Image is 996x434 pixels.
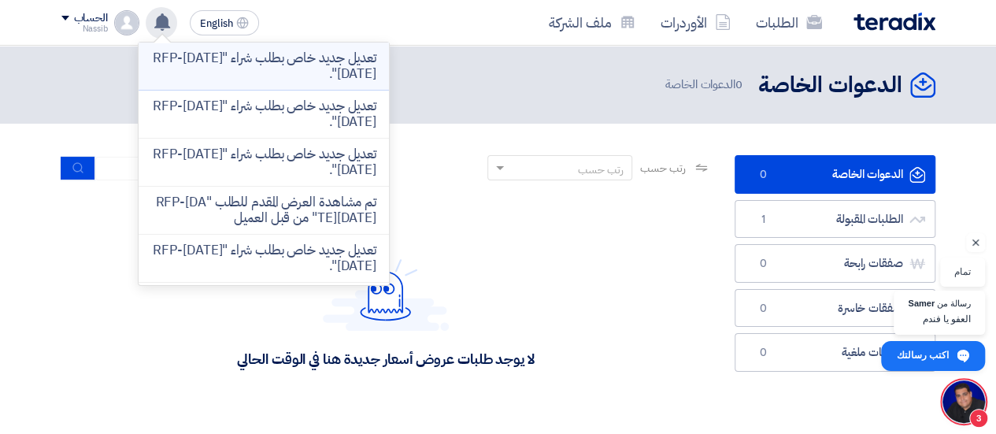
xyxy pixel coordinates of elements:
a: صفقات رابحة0 [735,244,935,283]
img: profile_test.png [114,10,139,35]
img: Teradix logo [853,13,935,31]
div: Nassib [61,24,108,33]
img: Hello [323,254,449,331]
span: 0 [754,301,773,317]
p: تعديل جديد خاص بطلب شراء "RFP-[DATE][DATE]". [151,98,376,130]
h2: الدعوات الخاصة [758,70,902,101]
span: رسالة من [937,299,971,308]
span: Samer [908,299,935,308]
button: English [190,10,259,35]
span: 0 [754,256,773,272]
a: صفقات ملغية0 [735,333,935,372]
a: الطلبات المقبولة1 [735,200,935,239]
span: 1 [754,212,773,228]
input: ابحث بعنوان أو رقم الطلب [95,157,316,180]
a: فتح المحادثة [942,380,985,423]
span: العفو يا فندم [908,312,971,327]
span: 0 [754,167,773,183]
span: تمام [954,265,971,280]
span: 0 [735,76,742,93]
span: 0 [754,345,773,361]
p: تم مشاهدة العرض المقدم للطلب "RFP-[DATE][DATE]" من قبل العميل [151,195,376,226]
a: صفقات خاسرة0 [735,289,935,328]
div: الحساب [74,12,108,25]
span: English [200,18,233,29]
div: لا يوجد طلبات عروض أسعار جديدة هنا في الوقت الحالي [237,350,534,368]
div: رتب حسب [578,161,624,178]
a: ملف الشركة [536,4,648,41]
span: 3 [969,409,988,428]
p: تعديل جديد خاص بطلب شراء "RFP-[DATE][DATE]". [151,243,376,274]
span: رتب حسب [640,160,685,176]
a: الدعوات الخاصة0 [735,155,935,194]
span: الدعوات الخاصة [665,76,746,94]
span: اكتب رسالتك [897,342,949,369]
p: تعديل جديد خاص بطلب شراء "RFP-[DATE][DATE]". [151,147,376,178]
a: الأوردرات [648,4,743,41]
a: الطلبات [743,4,835,41]
p: تعديل جديد خاص بطلب شراء "RFP-[DATE][DATE]". [151,50,376,82]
